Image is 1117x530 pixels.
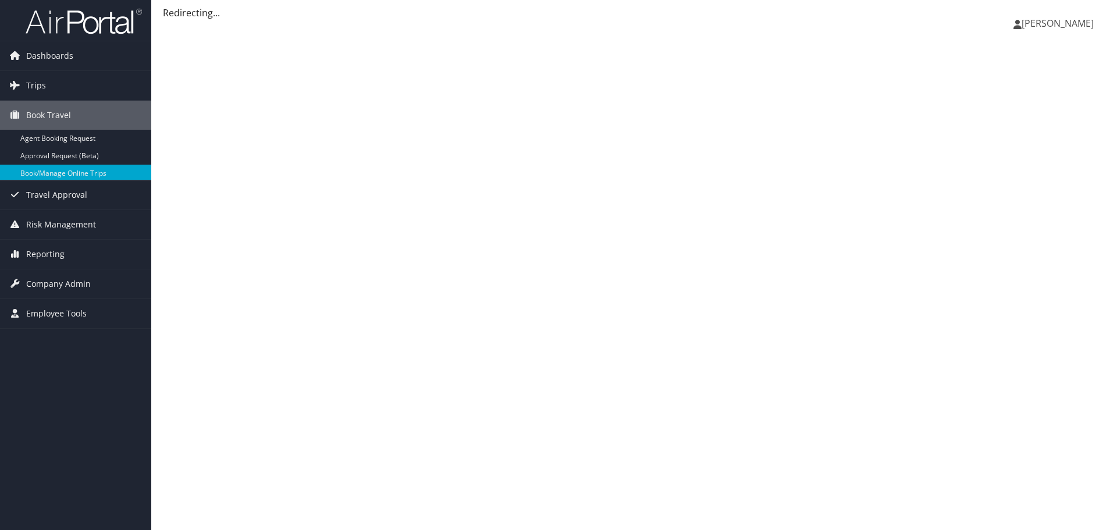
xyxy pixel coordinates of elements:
[26,210,96,239] span: Risk Management
[26,41,73,70] span: Dashboards
[26,101,71,130] span: Book Travel
[1022,17,1094,30] span: [PERSON_NAME]
[26,269,91,298] span: Company Admin
[26,180,87,209] span: Travel Approval
[26,240,65,269] span: Reporting
[26,8,142,35] img: airportal-logo.png
[26,71,46,100] span: Trips
[163,6,1105,20] div: Redirecting...
[1013,6,1105,41] a: [PERSON_NAME]
[26,299,87,328] span: Employee Tools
